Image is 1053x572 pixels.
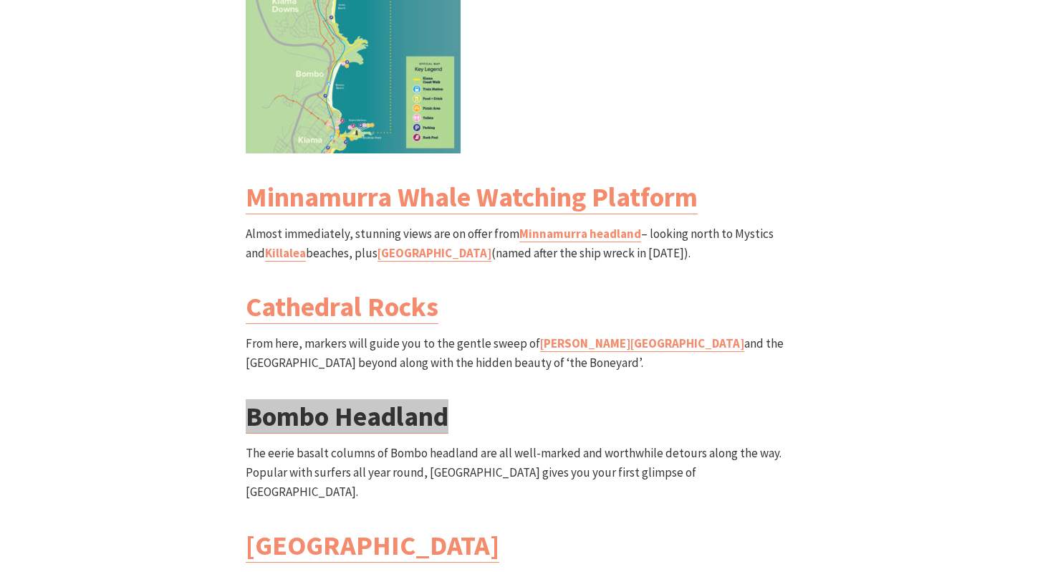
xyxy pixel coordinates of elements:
[265,245,306,262] a: Killalea
[246,528,499,563] a: [GEOGRAPHIC_DATA]
[246,399,448,434] a: Bombo Headland
[246,290,438,324] a: Cathedral Rocks
[246,334,807,373] p: From here, markers will guide you to the gentle sweep of and the [GEOGRAPHIC_DATA] beyond along w...
[540,335,744,352] a: [PERSON_NAME][GEOGRAPHIC_DATA]
[378,245,491,262] a: [GEOGRAPHIC_DATA]
[519,226,641,242] a: Minnamurra headland
[246,180,698,214] a: Minnamurra Whale Watching Platform
[246,224,807,263] p: Almost immediately, stunning views are on offer from – looking north to Mystics and beaches, plus...
[246,444,807,502] p: The eerie basalt columns of Bombo headland are all well-marked and worthwhile detours along the w...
